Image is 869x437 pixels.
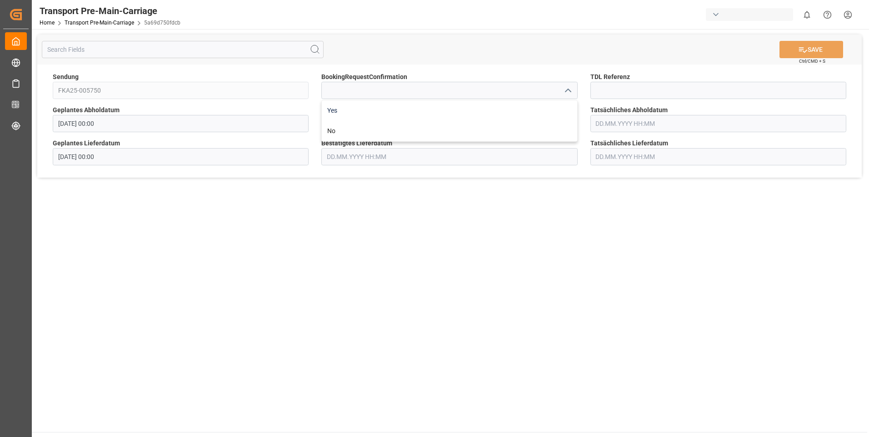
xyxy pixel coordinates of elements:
[40,20,55,26] a: Home
[817,5,838,25] button: Help Center
[797,5,817,25] button: show 0 new notifications
[42,41,324,58] input: Search Fields
[799,58,825,65] span: Ctrl/CMD + S
[590,72,630,82] span: TDL Referenz
[40,4,180,18] div: Transport Pre-Main-Carriage
[321,72,407,82] span: BookingRequestConfirmation
[321,139,392,148] span: Bestätigtes Lieferdatum
[65,20,134,26] a: Transport Pre-Main-Carriage
[53,72,79,82] span: Sendung
[590,139,668,148] span: Tatsächliches Lieferdatum
[322,121,577,141] div: No
[322,100,577,121] div: Yes
[590,115,846,132] input: DD.MM.YYYY HH:MM
[590,148,846,165] input: DD.MM.YYYY HH:MM
[779,41,843,58] button: SAVE
[321,148,577,165] input: DD.MM.YYYY HH:MM
[590,105,668,115] span: Tatsächliches Abholdatum
[53,139,120,148] span: Geplantes Lieferdatum
[53,105,120,115] span: Geplantes Abholdatum
[53,148,309,165] input: DD.MM.YYYY HH:MM
[53,115,309,132] input: DD.MM.YYYY HH:MM
[560,84,574,98] button: close menu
